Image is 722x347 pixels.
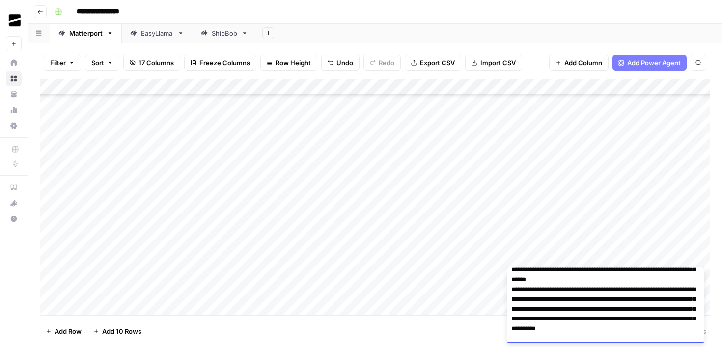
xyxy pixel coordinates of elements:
[102,326,141,336] span: Add 10 Rows
[40,323,87,339] button: Add Row
[6,8,22,32] button: Workspace: OGM
[6,86,22,102] a: Your Data
[549,55,609,71] button: Add Column
[87,323,147,339] button: Add 10 Rows
[55,326,82,336] span: Add Row
[91,58,104,68] span: Sort
[123,55,180,71] button: 17 Columns
[6,196,21,211] div: What's new?
[6,211,22,227] button: Help + Support
[321,55,360,71] button: Undo
[564,58,602,68] span: Add Column
[465,55,522,71] button: Import CSV
[6,180,22,195] a: AirOps Academy
[50,58,66,68] span: Filter
[336,58,353,68] span: Undo
[122,24,193,43] a: EasyLlama
[379,58,394,68] span: Redo
[44,55,81,71] button: Filter
[85,55,119,71] button: Sort
[6,11,24,29] img: OGM Logo
[420,58,455,68] span: Export CSV
[6,71,22,86] a: Browse
[139,58,174,68] span: 17 Columns
[627,58,681,68] span: Add Power Agent
[363,55,401,71] button: Redo
[612,55,687,71] button: Add Power Agent
[184,55,256,71] button: Freeze Columns
[276,58,311,68] span: Row Height
[480,58,516,68] span: Import CSV
[405,55,461,71] button: Export CSV
[260,55,317,71] button: Row Height
[6,118,22,133] a: Settings
[50,24,122,43] a: Matterport
[6,102,22,118] a: Usage
[6,55,22,71] a: Home
[212,28,237,38] div: ShipBob
[6,195,22,211] button: What's new?
[69,28,103,38] div: Matterport
[141,28,173,38] div: EasyLlama
[193,24,256,43] a: ShipBob
[199,58,250,68] span: Freeze Columns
